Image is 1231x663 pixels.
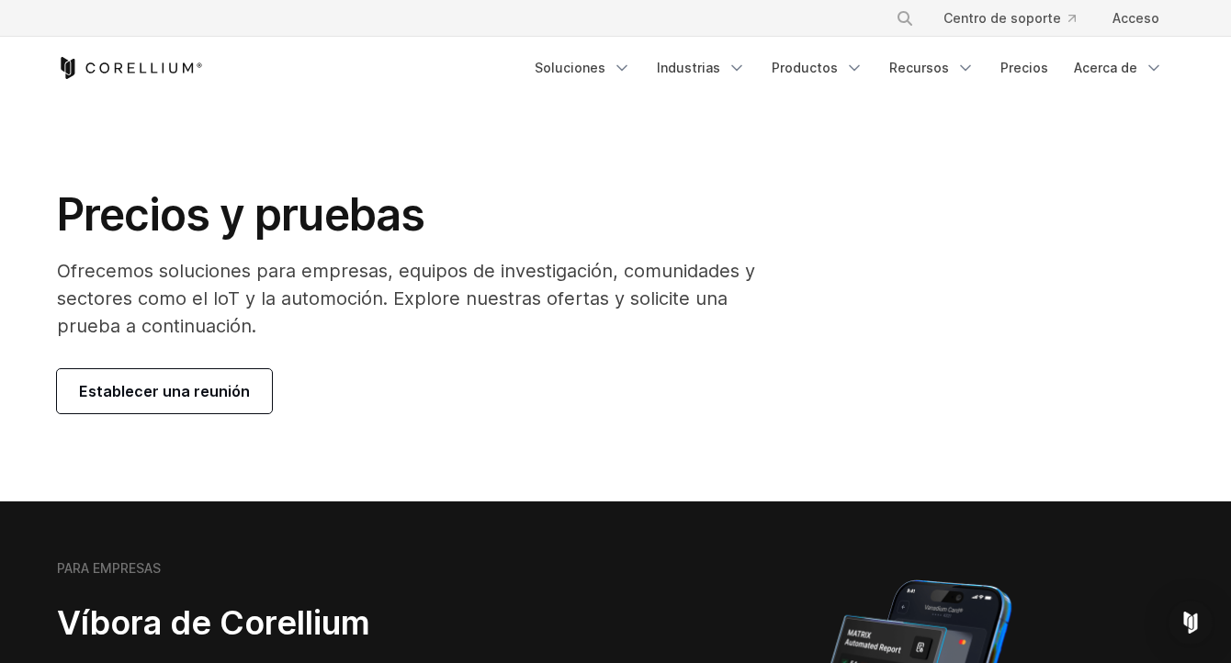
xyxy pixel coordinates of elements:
[657,60,720,75] font: Industrias
[1169,601,1213,645] div: Open Intercom Messenger
[1000,60,1048,75] font: Precios
[57,560,161,576] font: PARA EMPRESAS
[57,602,370,643] font: Víbora de Corellium
[57,260,755,337] font: Ofrecemos soluciones para empresas, equipos de investigación, comunidades y sectores como el IoT ...
[57,187,424,242] font: Precios y pruebas
[1074,60,1137,75] font: Acerca de
[888,2,921,35] button: Buscar
[874,2,1174,35] div: Menú de navegación
[57,369,272,413] a: Establecer una reunión
[79,382,250,400] font: Establecer una reunión
[535,60,605,75] font: Soluciones
[943,10,1061,26] font: Centro de soporte
[772,60,838,75] font: Productos
[524,51,1174,84] div: Menú de navegación
[1112,10,1159,26] font: Acceso
[889,60,949,75] font: Recursos
[57,57,203,79] a: Página de inicio de Corellium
